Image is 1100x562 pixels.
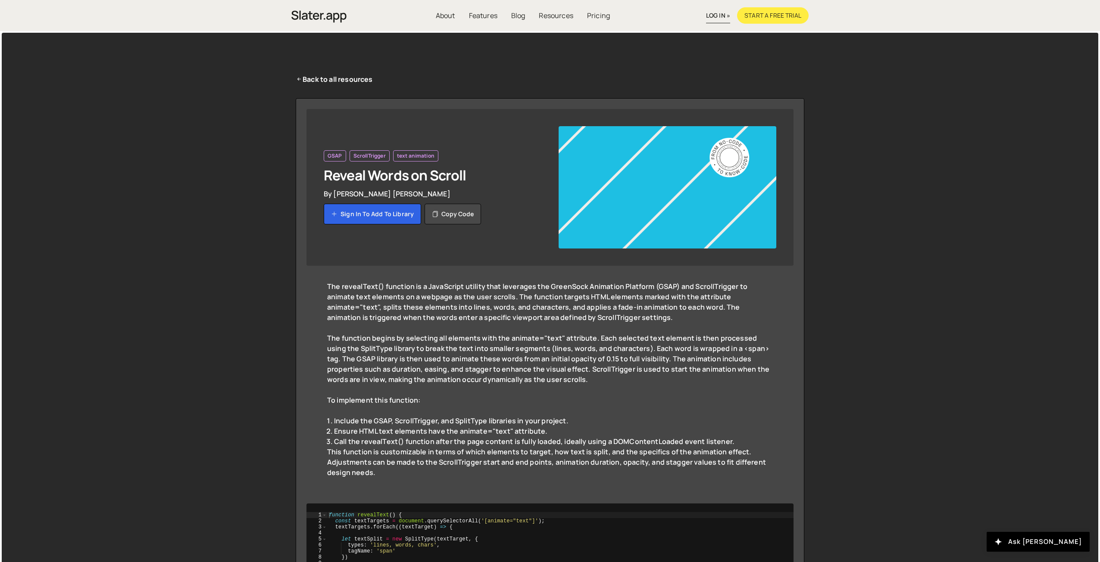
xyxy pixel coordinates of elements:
li: Ensure HTML text elements have the animate="text" attribute. [334,426,773,436]
div: The function begins by selecting all elements with the animate="text" attribute. Each selected te... [327,333,773,395]
div: By [PERSON_NAME] [PERSON_NAME] [324,189,541,199]
span: ScrollTrigger [353,152,386,159]
div: 6 [306,542,327,548]
a: Sign in to add to library [324,204,421,224]
a: Resources [532,7,580,24]
img: Slater is an modern coding environment with an inbuilt AI tool. Get custom code quickly with no c... [291,8,347,25]
li: Call the revealText() function after the page content is fully loaded, ideally using a DOMContent... [334,436,773,447]
div: 7 [306,548,327,554]
div: 4 [306,530,327,536]
button: Ask [PERSON_NAME] [987,532,1090,552]
button: Copy code [425,204,481,224]
span: text animation [397,152,434,159]
a: Back to all resources [296,74,373,84]
div: The revealText() function is a JavaScript utility that leverages the GreenSock Animation Platform... [327,281,773,323]
span: GSAP [328,152,342,159]
div: This function is customizable in terms of which elements to target, how text is split, and the sp... [327,447,773,488]
h1: Reveal Words on Scroll [324,167,541,184]
a: About [429,7,462,24]
div: 1 [306,512,327,518]
a: Start a free trial [737,7,809,24]
div: 2 [306,518,327,524]
a: Blog [504,7,532,24]
a: Pricing [580,7,617,24]
a: home [291,6,347,25]
a: Features [462,7,504,24]
div: 8 [306,554,327,560]
div: To implement this function: [327,395,773,416]
a: log in » [706,8,730,23]
div: 5 [306,536,327,542]
li: Include the GSAP, ScrollTrigger, and SplitType libraries in your project. [334,416,773,426]
img: YT%20-%20Thumb%20(13).png [559,126,776,248]
div: 3 [306,524,327,530]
